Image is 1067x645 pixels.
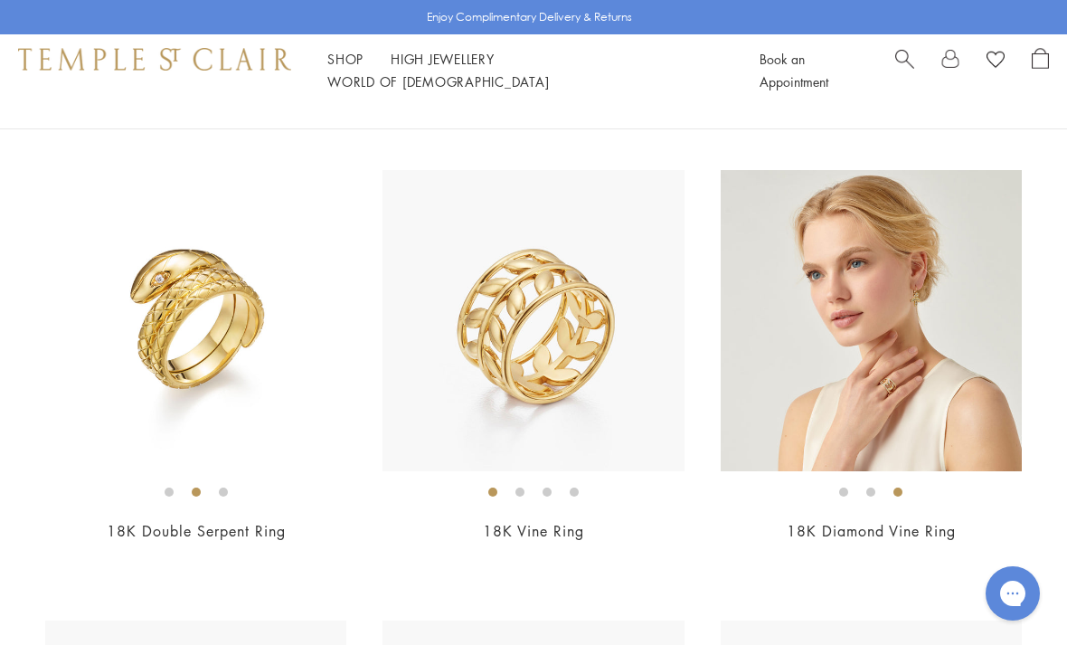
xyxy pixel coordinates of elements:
nav: Main navigation [327,48,719,93]
img: R38826-VIN6 [382,170,684,471]
img: 18K Double Serpent Ring [45,170,346,471]
a: Book an Appointment [760,50,828,90]
img: Temple St. Clair [18,48,291,70]
a: 18K Diamond Vine Ring [787,521,956,541]
p: Enjoy Complimentary Delivery & Returns [427,8,632,26]
a: ShopShop [327,50,364,68]
img: 18K Diamond Vine Ring [721,170,1022,471]
a: View Wishlist [987,48,1005,75]
a: World of [DEMOGRAPHIC_DATA]World of [DEMOGRAPHIC_DATA] [327,72,549,90]
a: 18K Double Serpent Ring [107,521,286,541]
a: 18K Vine Ring [483,521,584,541]
iframe: Gorgias live chat messenger [977,560,1049,627]
a: High JewelleryHigh Jewellery [391,50,495,68]
a: Search [895,48,914,93]
a: Open Shopping Bag [1032,48,1049,93]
